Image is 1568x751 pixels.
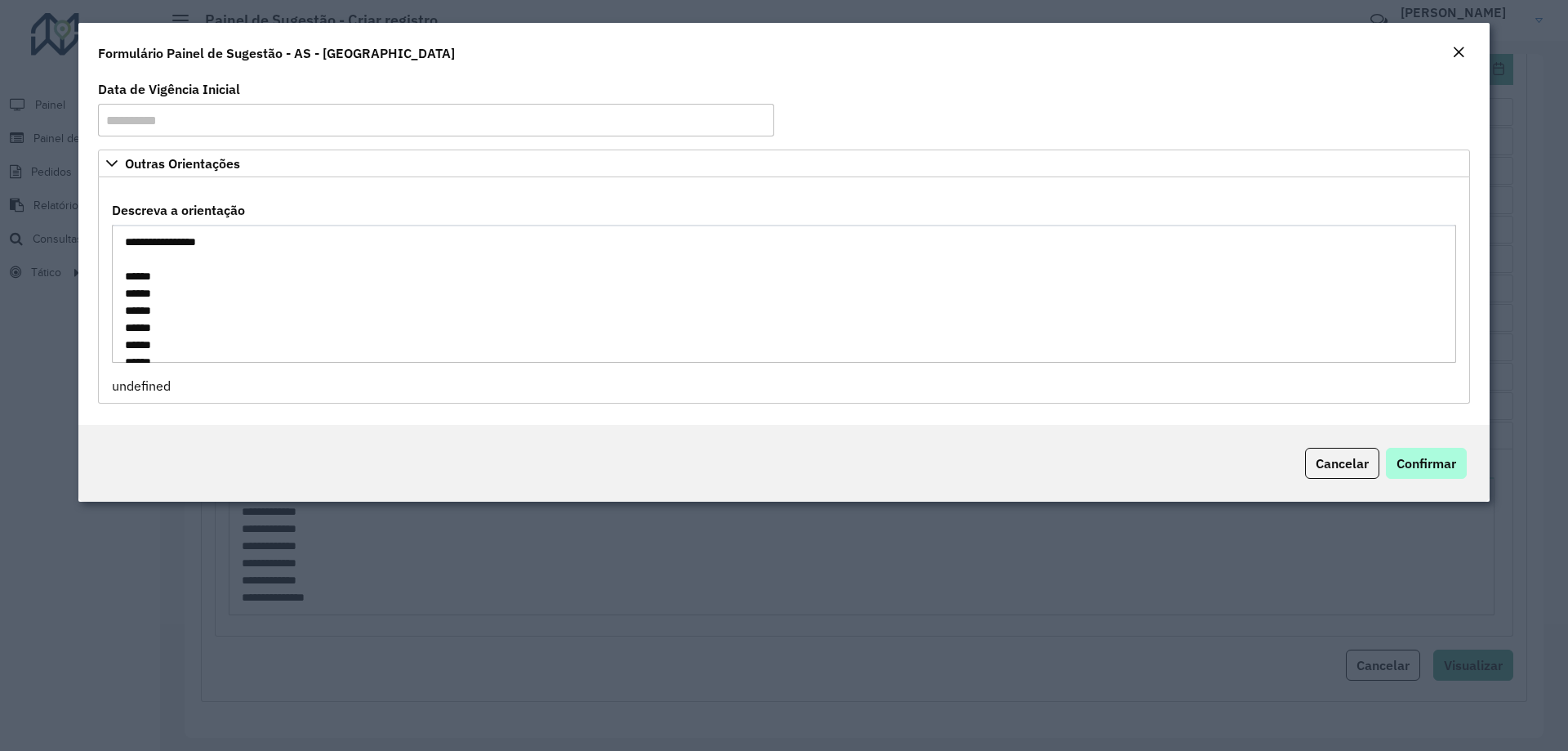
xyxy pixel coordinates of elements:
button: Confirmar [1386,448,1467,479]
span: undefined [112,378,171,394]
button: Cancelar [1305,448,1379,479]
label: Data de Vigência Inicial [98,79,240,99]
em: Fechar [1452,46,1465,59]
span: Confirmar [1396,455,1456,472]
span: Outras Orientações [125,157,240,170]
label: Descreva a orientação [112,200,245,220]
a: Outras Orientações [98,150,1470,177]
h4: Formulário Painel de Sugestão - AS - [GEOGRAPHIC_DATA] [98,43,455,63]
span: Cancelar [1316,455,1369,472]
button: Close [1447,42,1470,64]
div: Outras Orientações [98,177,1470,404]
